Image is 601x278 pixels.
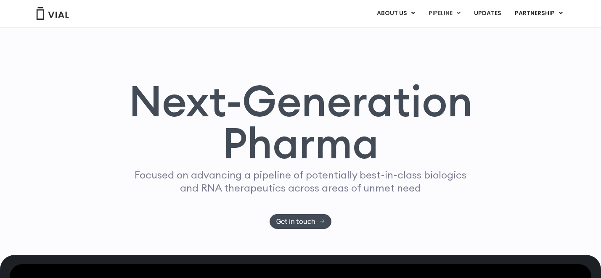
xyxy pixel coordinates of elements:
h1: Next-Generation Pharma [119,80,483,165]
p: Focused on advancing a pipeline of potentially best-in-class biologics and RNA therapeutics acros... [131,168,470,194]
a: Get in touch [270,214,331,229]
span: Get in touch [276,218,315,225]
img: Vial Logo [36,7,69,20]
a: PIPELINEMenu Toggle [422,6,467,21]
a: UPDATES [467,6,508,21]
a: ABOUT USMenu Toggle [370,6,421,21]
a: PARTNERSHIPMenu Toggle [508,6,569,21]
